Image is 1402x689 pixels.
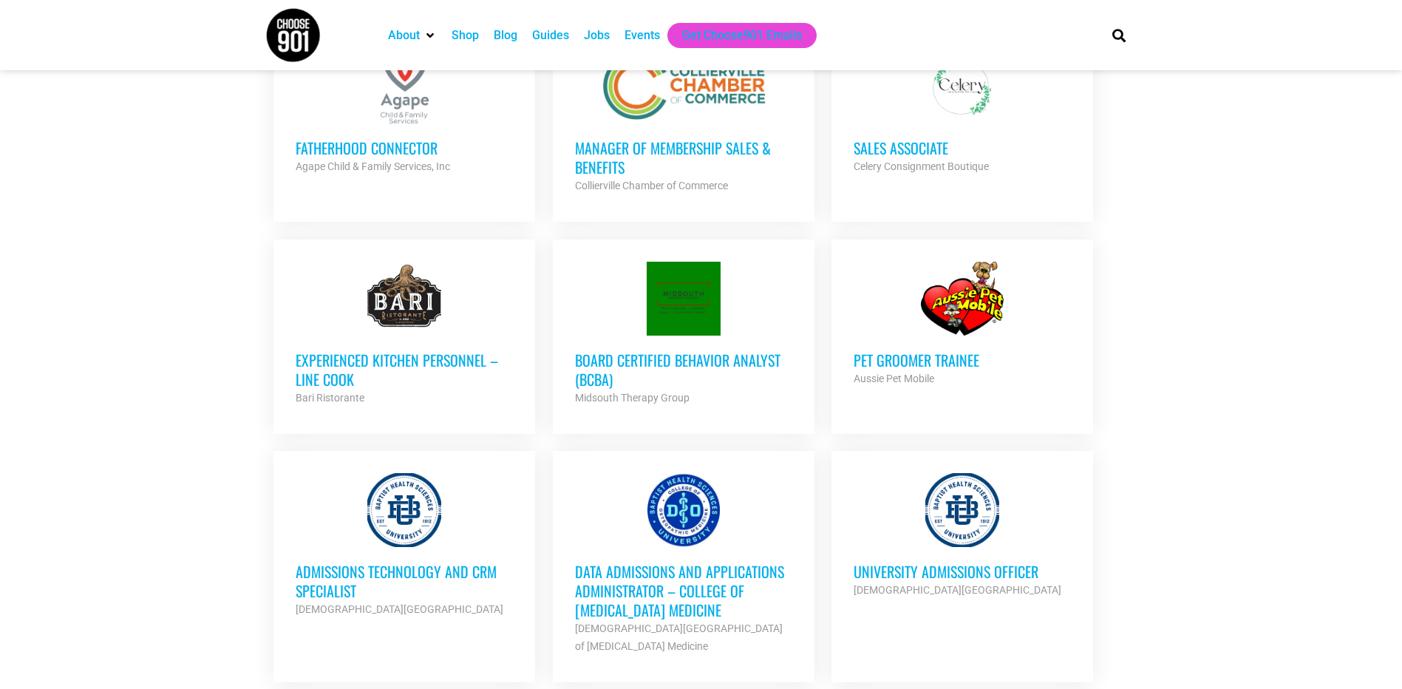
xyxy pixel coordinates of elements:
a: Guides [532,27,569,44]
h3: Sales Associate [854,138,1071,157]
a: University Admissions Officer [DEMOGRAPHIC_DATA][GEOGRAPHIC_DATA] [831,451,1093,621]
strong: Agape Child & Family Services, Inc [296,160,450,172]
h3: Fatherhood Connector [296,138,513,157]
strong: [DEMOGRAPHIC_DATA][GEOGRAPHIC_DATA] [854,584,1061,596]
a: Pet Groomer Trainee Aussie Pet Mobile [831,240,1093,410]
div: Search [1106,23,1131,47]
h3: Admissions Technology and CRM Specialist [296,562,513,600]
strong: Aussie Pet Mobile [854,373,934,384]
strong: Bari Ristorante [296,392,364,404]
a: Shop [452,27,479,44]
h3: Experienced Kitchen Personnel – Line Cook [296,350,513,389]
a: Admissions Technology and CRM Specialist [DEMOGRAPHIC_DATA][GEOGRAPHIC_DATA] [273,451,535,640]
strong: [DEMOGRAPHIC_DATA][GEOGRAPHIC_DATA] [296,603,503,615]
a: Manager of Membership Sales & Benefits Collierville Chamber of Commerce [553,27,814,217]
h3: Pet Groomer Trainee [854,350,1071,370]
a: About [388,27,420,44]
a: Jobs [584,27,610,44]
div: About [381,23,444,48]
a: Sales Associate Celery Consignment Boutique [831,27,1093,197]
h3: Board Certified Behavior Analyst (BCBA) [575,350,792,389]
strong: [DEMOGRAPHIC_DATA][GEOGRAPHIC_DATA] of [MEDICAL_DATA] Medicine [575,622,783,652]
strong: Collierville Chamber of Commerce [575,180,728,191]
a: Blog [494,27,517,44]
nav: Main nav [381,23,1087,48]
h3: University Admissions Officer [854,562,1071,581]
a: Get Choose901 Emails [682,27,802,44]
a: Board Certified Behavior Analyst (BCBA) Midsouth Therapy Group [553,240,814,429]
a: Experienced Kitchen Personnel – Line Cook Bari Ristorante [273,240,535,429]
a: Data Admissions and Applications Administrator – College of [MEDICAL_DATA] Medicine [DEMOGRAPHIC_... [553,451,814,677]
a: Fatherhood Connector Agape Child & Family Services, Inc [273,27,535,197]
strong: Celery Consignment Boutique [854,160,989,172]
h3: Manager of Membership Sales & Benefits [575,138,792,177]
strong: Midsouth Therapy Group [575,392,690,404]
h3: Data Admissions and Applications Administrator – College of [MEDICAL_DATA] Medicine [575,562,792,620]
a: Events [625,27,660,44]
